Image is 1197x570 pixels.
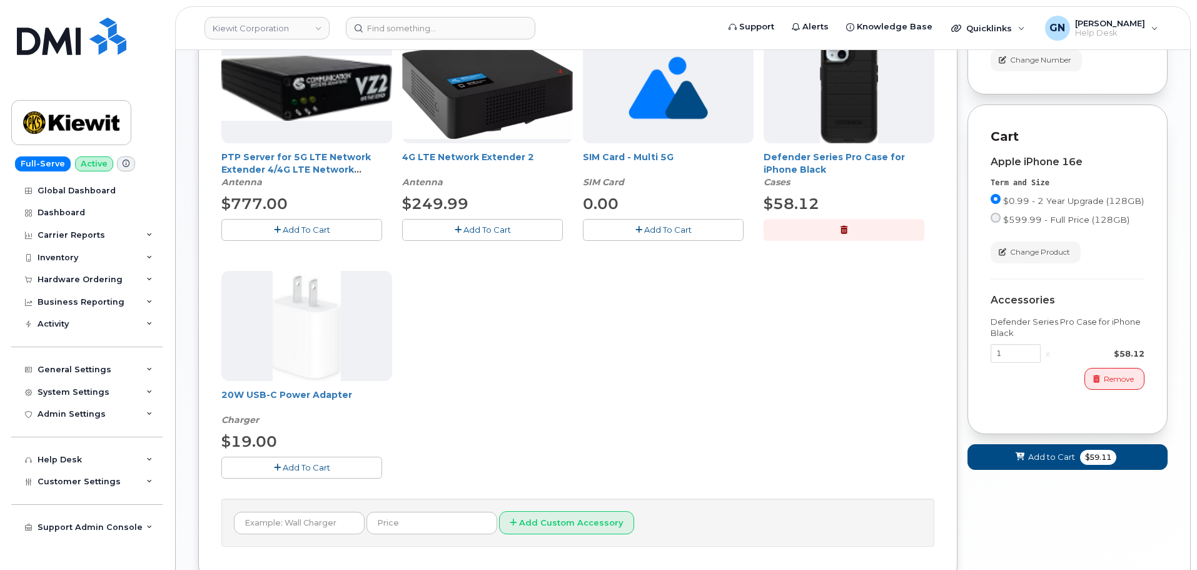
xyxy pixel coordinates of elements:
div: Accessories [991,295,1144,306]
button: Add To Cart [583,219,744,241]
img: apple20w.jpg [273,271,341,381]
div: Apple iPhone 16e [991,156,1144,168]
input: $0.99 - 2 Year Upgrade (128GB) [991,194,1001,204]
span: Add To Cart [283,225,330,235]
div: 20W USB-C Power Adapter [221,389,392,426]
div: Geoffrey Newport [1036,16,1167,41]
div: x [1041,348,1055,360]
em: Antenna [402,176,443,188]
span: 0.00 [583,195,619,213]
button: Remove [1084,368,1144,390]
a: 20W USB-C Power Adapter [221,389,352,400]
a: Support [720,14,783,39]
span: Add To Cart [644,225,692,235]
a: Defender Series Pro Case for iPhone Black [764,151,905,175]
img: Casa_Sysem.png [221,56,392,121]
button: Add To Cart [221,457,382,479]
img: no_image_found-2caef05468ed5679b831cfe6fc140e25e0c280774317ffc20a367ab7fd17291e.png [629,33,708,143]
span: Help Desk [1075,28,1145,38]
a: SIM Card - Multi 5G [583,151,674,163]
a: 4G LTE Network Extender 2 [402,151,534,163]
iframe: Messenger Launcher [1143,516,1188,561]
span: $777.00 [221,195,288,213]
a: PTP Server for 5G LTE Network Extender 4/4G LTE Network Extender 3 [221,151,371,188]
span: GN [1049,21,1065,36]
span: [PERSON_NAME] [1075,18,1145,28]
div: $58.12 [1055,348,1144,360]
div: 4G LTE Network Extender 2 [402,151,573,188]
a: Knowledge Base [837,14,941,39]
div: Defender Series Pro Case for iPhone Black [764,151,934,188]
button: Add To Cart [221,219,382,241]
a: Kiewit Corporation [205,17,330,39]
a: Alerts [783,14,837,39]
span: Change Number [1010,54,1071,66]
span: Add to Cart [1028,451,1075,463]
div: Quicklinks [942,16,1034,41]
img: 4glte_extender.png [402,38,573,138]
div: SIM Card - Multi 5G [583,151,754,188]
em: Antenna [221,176,262,188]
span: Alerts [802,21,829,33]
div: Term and Size [991,178,1144,188]
button: Add Custom Accessory [499,511,634,534]
div: Defender Series Pro Case for iPhone Black [991,316,1144,339]
span: Remove [1104,374,1134,385]
em: SIM Card [583,176,624,188]
span: Add To Cart [283,462,330,472]
input: Price [366,512,497,534]
input: Example: Wall Charger [234,512,365,534]
div: PTP Server for 5G LTE Network Extender 4/4G LTE Network Extender 3 [221,151,392,188]
span: $249.99 [402,195,468,213]
img: defenderiphone14.png [820,33,879,143]
em: Cases [764,176,790,188]
span: Knowledge Base [857,21,932,33]
span: Add To Cart [463,225,511,235]
span: $58.12 [764,195,819,213]
span: $0.99 - 2 Year Upgrade (128GB) [1003,196,1144,206]
input: $599.99 - Full Price (128GB) [991,213,1001,223]
span: $59.11 [1080,450,1116,465]
em: Charger [221,414,259,425]
span: Support [739,21,774,33]
span: $599.99 - Full Price (128GB) [1003,215,1129,225]
button: Add To Cart [402,219,563,241]
input: Find something... [346,17,535,39]
span: $19.00 [221,432,277,450]
button: Add to Cart $59.11 [967,444,1168,470]
span: Quicklinks [966,23,1012,33]
p: Cart [991,128,1144,146]
span: Change Product [1010,247,1070,258]
button: Change Number [991,49,1082,71]
button: Change Product [991,242,1081,263]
